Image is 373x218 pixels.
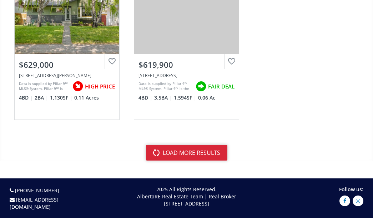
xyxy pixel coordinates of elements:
[50,94,72,101] span: 1,130 SF
[15,187,59,194] a: [PHONE_NUMBER]
[138,59,235,70] div: $619,900
[10,196,59,210] a: [EMAIL_ADDRESS][DOMAIN_NAME]
[19,72,115,78] div: 22 Armstrong Crescent SE, Calgary, AB T2J0X3
[198,94,215,101] span: 0.06 Ac
[339,186,363,193] span: Follow us:
[85,83,115,90] span: HIGH PRICE
[138,72,235,78] div: 487 Tekarra Drive NW, Calgary, AB T3R2G4
[174,94,196,101] span: 1,594 SF
[146,145,227,161] button: load more results
[208,83,235,90] span: FAIR DEAL
[19,94,33,101] span: 4 BD
[154,94,172,101] span: 3.5 BA
[138,94,152,101] span: 4 BD
[74,94,99,101] span: 0.11 Acres
[164,200,209,207] span: [STREET_ADDRESS]
[71,79,85,93] img: rating icon
[99,186,274,207] p: 2025 All Rights Reserved. AlbertaRE Real Estate Team | Real Broker
[194,79,208,93] img: rating icon
[138,81,192,92] div: Data is supplied by Pillar 9™ MLS® System. Pillar 9™ is the owner of the copyright in its MLS® Sy...
[19,59,115,70] div: $629,000
[35,94,48,101] span: 2 BA
[19,81,69,92] div: Data is supplied by Pillar 9™ MLS® System. Pillar 9™ is the owner of the copyright in its MLS® Sy...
